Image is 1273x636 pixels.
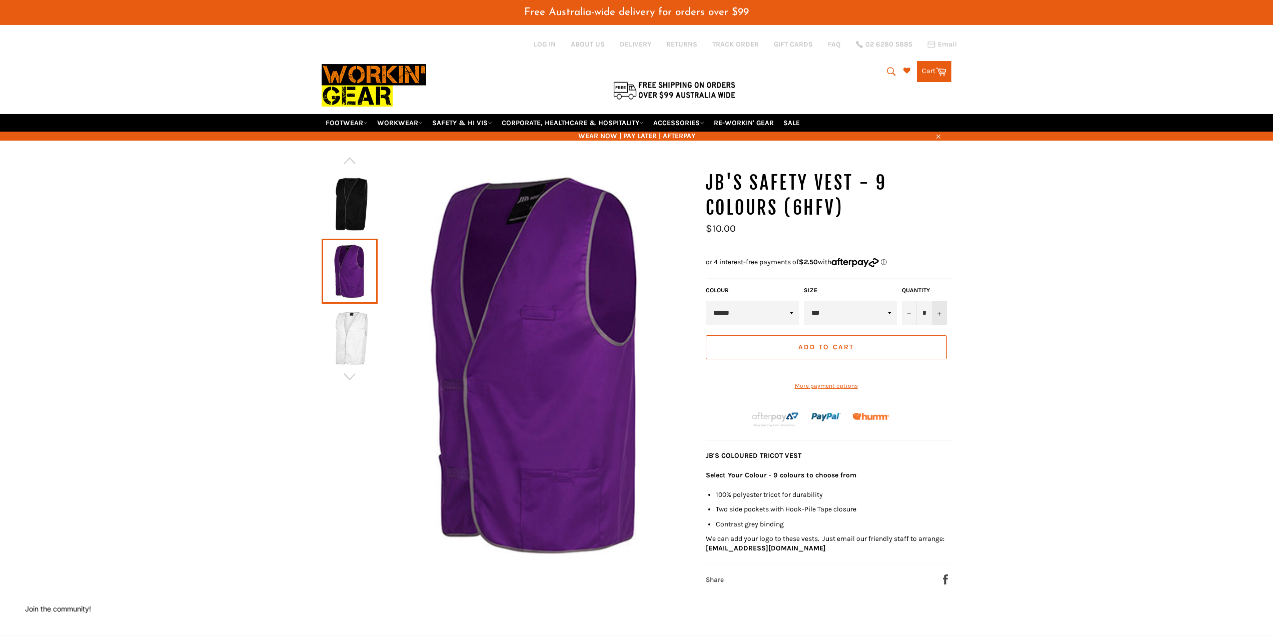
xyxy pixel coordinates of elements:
[428,114,496,132] a: SAFETY & HI VIS
[828,40,841,49] a: FAQ
[666,40,697,49] a: RETURNS
[716,490,952,499] li: 100% polyester tricot for durability
[327,177,373,232] img: JB'S Safety Vest - 9 Colours ( 6HFV) - Workin' Gear
[612,80,737,101] img: Flat $9.95 shipping Australia wide
[706,171,952,220] h1: JB'S Safety Vest - 9 Colours (6HFV)
[322,114,372,132] a: FOOTWEAR
[534,40,556,49] a: Log in
[706,534,952,553] p: We can add your logo to these vests. Just email our friendly staff to arrange:
[322,57,426,114] img: Workin Gear leaders in Workwear, Safety Boots, PPE, Uniforms. Australia's No.1 in Workwear
[571,40,605,49] a: ABOUT US
[373,114,427,132] a: WORKWEAR
[710,114,778,132] a: RE-WORKIN' GEAR
[706,471,856,479] span: Select Your Colour - 9 colours to choose from
[327,311,373,366] img: JB'S Safety Vest - 9 Colours ( 6HFV) - Workin' Gear
[917,61,951,82] a: Cart
[706,575,724,584] span: Share
[706,451,801,460] strong: JB'S COLOURED TRICOT VEST
[322,131,952,141] span: WEAR NOW | PAY LATER | AFTERPAY
[716,519,952,529] li: Contrast grey binding
[751,411,800,428] img: Afterpay-Logo-on-dark-bg_large.png
[706,223,736,234] span: $10.00
[712,40,759,49] a: TRACK ORDER
[524,7,749,18] span: Free Australia-wide delivery for orders over $99
[620,40,651,49] a: DELIVERY
[706,335,947,359] button: Add to Cart
[865,41,912,48] span: 02 6280 5885
[798,343,854,351] span: Add to Cart
[779,114,804,132] a: SALE
[25,604,91,613] button: Join the community!
[852,413,889,420] img: Humm_core_logo_RGB-01_300x60px_small_195d8312-4386-4de7-b182-0ef9b6303a37.png
[811,402,841,432] img: paypal.png
[804,286,897,295] label: Size
[716,504,952,514] li: Two side pockets with Hook-Pile Tape closure
[498,114,648,132] a: CORPORATE, HEALTHCARE & HOSPITALITY
[902,301,917,325] button: Reduce item quantity by one
[378,171,696,559] img: JB'S Safety Vest - 9 Colours ( 6HFV) - Workin' Gear
[902,286,947,295] label: Quantity
[706,382,947,390] a: More payment options
[706,286,799,295] label: COLOUR
[774,40,813,49] a: GIFT CARDS
[932,301,947,325] button: Increase item quantity by one
[938,41,957,48] span: Email
[706,544,826,552] strong: [EMAIL_ADDRESS][DOMAIN_NAME]
[927,41,957,49] a: Email
[649,114,708,132] a: ACCESSORIES
[856,41,912,48] a: 02 6280 5885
